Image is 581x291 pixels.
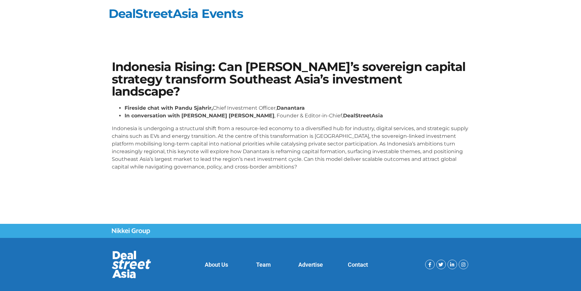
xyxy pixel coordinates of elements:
[112,61,470,98] h1: Indonesia Rising: Can [PERSON_NAME]’s sovereign capital strategy transform Southeast Asia’s inves...
[112,228,150,234] img: Nikkei Group
[125,113,274,119] strong: In conversation with [PERSON_NAME] [PERSON_NAME]
[125,105,213,111] strong: Fireside chat with Pandu Sjahrir,
[277,105,305,111] strong: Danantara
[125,104,470,112] li: Chief Investment Officer,
[205,261,228,268] a: About Us
[109,6,243,21] a: DealStreetAsia Events
[348,261,368,268] a: Contact
[343,113,383,119] strong: DealStreetAsia
[298,261,323,268] a: Advertise
[112,125,470,171] p: Indonesia is undergoing a structural shift from a resource-led economy to a diversified hub for i...
[256,261,271,268] a: Team
[125,112,470,120] li: , Founder & Editor-in-Chief,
